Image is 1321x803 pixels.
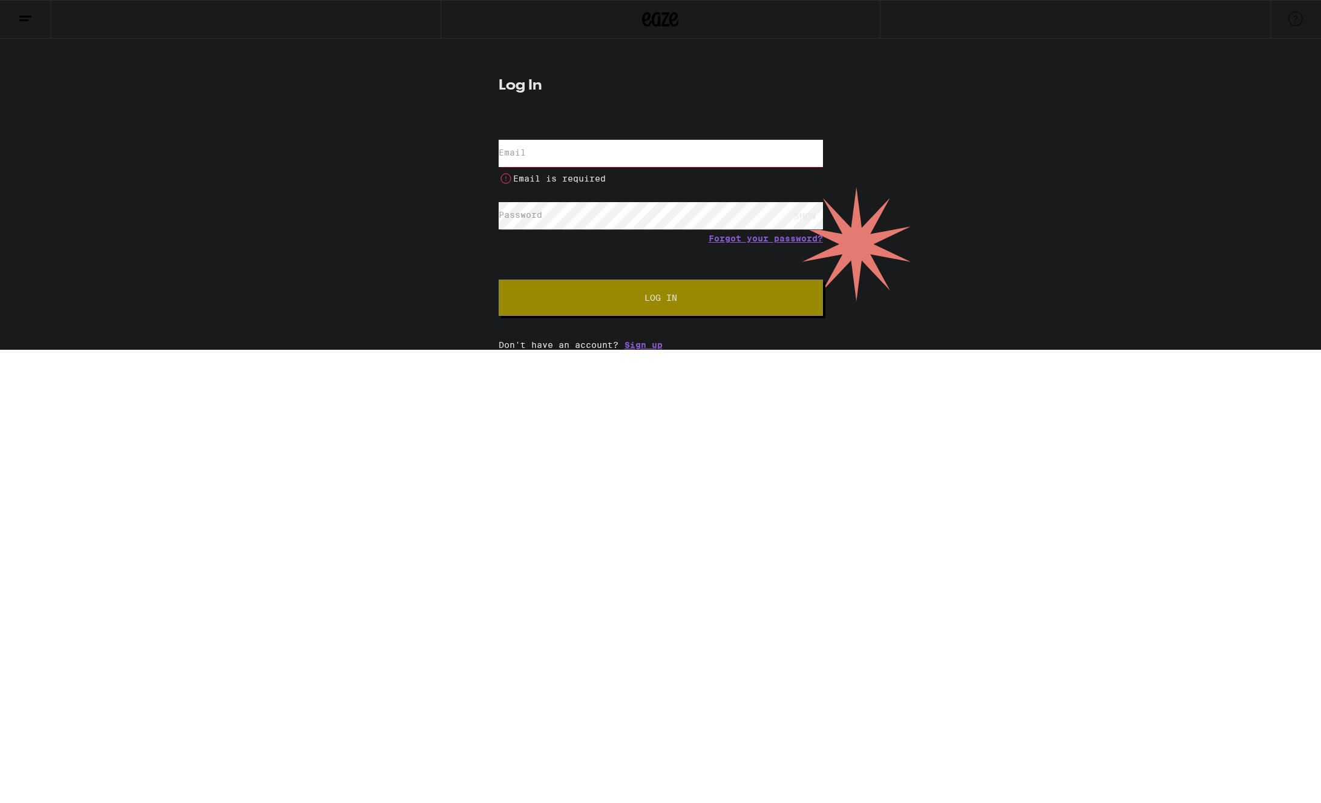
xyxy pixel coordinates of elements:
a: Sign up [624,340,663,350]
span: Log In [644,293,677,302]
label: Email [499,148,526,157]
li: Email is required [499,171,823,186]
div: SHOW [787,202,823,229]
h1: Log In [499,79,823,93]
a: Forgot your password? [709,234,823,243]
label: Password [499,210,542,220]
button: Log In [499,280,823,316]
div: Don't have an account? [499,340,823,350]
span: Hi. Need any help? [7,8,87,18]
input: Email [499,140,823,167]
